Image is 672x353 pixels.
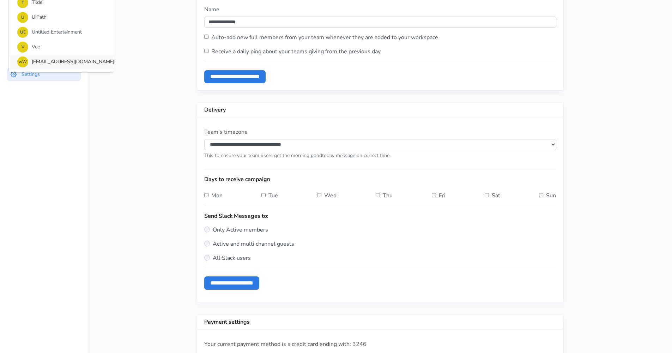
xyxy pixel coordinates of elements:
[9,55,114,70] a: wW[EMAIL_ADDRESS][DOMAIN_NAME]’s Workspace
[17,42,28,53] span: V
[383,191,393,200] label: Thu
[204,234,556,248] label: Active and multi channel guests
[204,107,380,113] h5: Delivery
[204,213,556,220] h2: Send Slack Messages to:
[439,191,446,200] label: Fri
[211,191,223,200] label: Mon
[9,40,114,55] a: VVee
[9,25,114,40] a: UEUntitled Entertainment
[9,10,114,25] a: UUiPath
[204,128,248,136] label: Team’s timezone
[17,27,28,38] span: UE
[17,56,28,67] span: wW
[204,319,380,325] h5: Payment settings
[324,191,337,200] label: Wed
[22,71,40,77] span: Settings
[7,15,81,29] a: Cause Calendar
[204,5,219,14] label: Name
[268,191,278,200] label: Tue
[7,32,81,46] a: Nominate a charity
[204,152,556,159] p: This to ensure your team users get the morning goodtoday message on correct time.
[7,67,81,81] a: Settings
[211,33,438,42] label: Auto-add new full members from your team whenever they are added to your workspace
[211,47,381,56] label: Receive a daily ping about your teams giving from the previous day
[204,176,556,183] h2: Days to receive campaign
[7,50,81,64] a: Billing
[546,191,556,200] label: Sun
[17,12,28,23] span: U
[492,191,500,200] label: Sat
[204,340,556,348] p: Your current payment method is a credit card ending with: 3246
[204,220,556,234] label: Only Active members
[204,248,556,262] label: All Slack users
